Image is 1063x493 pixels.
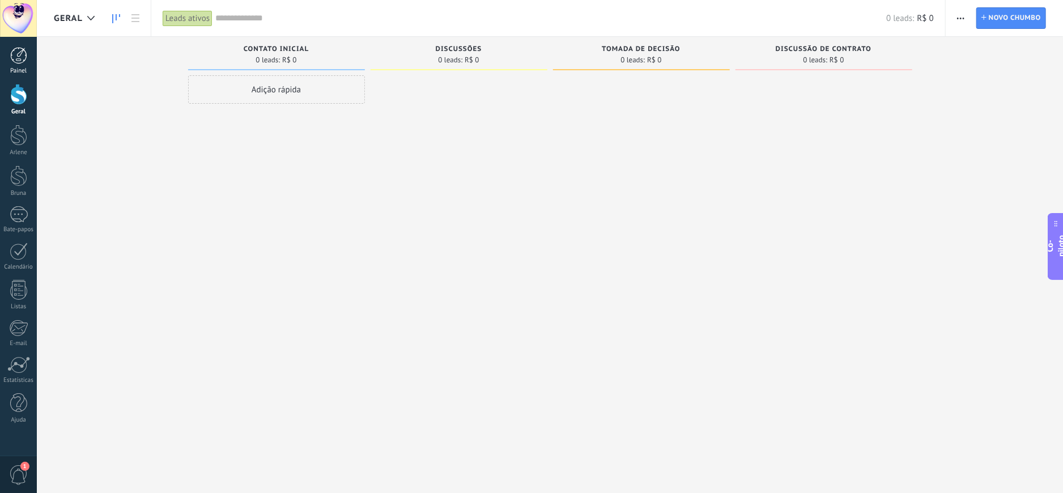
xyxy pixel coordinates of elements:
font: Discussões [436,45,482,53]
font: Estatísticas [3,376,33,384]
font: 1 [23,462,27,470]
font: Novo chumbo [989,14,1041,22]
a: Lista [126,7,145,29]
font: E-mail [10,339,27,347]
font: Adição rápida [252,84,301,95]
font: R$ 0 [465,55,479,65]
font: R$ 0 [917,13,934,24]
div: Contato inicial [194,45,359,55]
div: Discussões [376,45,542,55]
font: 0 leads: [620,55,645,65]
font: 0 leads: [438,55,462,65]
font: Contato inicial [244,45,309,53]
font: Listas [11,303,26,311]
font: Bruna [11,189,27,197]
font: Geral [54,13,83,24]
div: Discussão de contrato [741,45,907,55]
a: Pistas [107,7,126,29]
font: Calendário [4,263,32,271]
font: Arlene [10,148,27,156]
font: 0 leads: [886,13,914,24]
font: Tomada de decisão [602,45,680,53]
div: Tomada de decisão [559,45,724,55]
font: Ajuda [11,416,26,424]
font: Bate-papos [3,226,33,233]
font: 0 leads: [803,55,827,65]
font: Discussão de contrato [776,45,871,53]
font: 0 leads: [256,55,280,65]
font: Leads ativos [165,13,210,24]
font: R$ 0 [647,55,661,65]
a: Novo chumbo [976,7,1046,29]
font: Painel [10,67,27,75]
font: Geral [11,108,25,116]
font: R$ 0 [830,55,844,65]
button: Mais [953,7,969,29]
font: R$ 0 [282,55,296,65]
